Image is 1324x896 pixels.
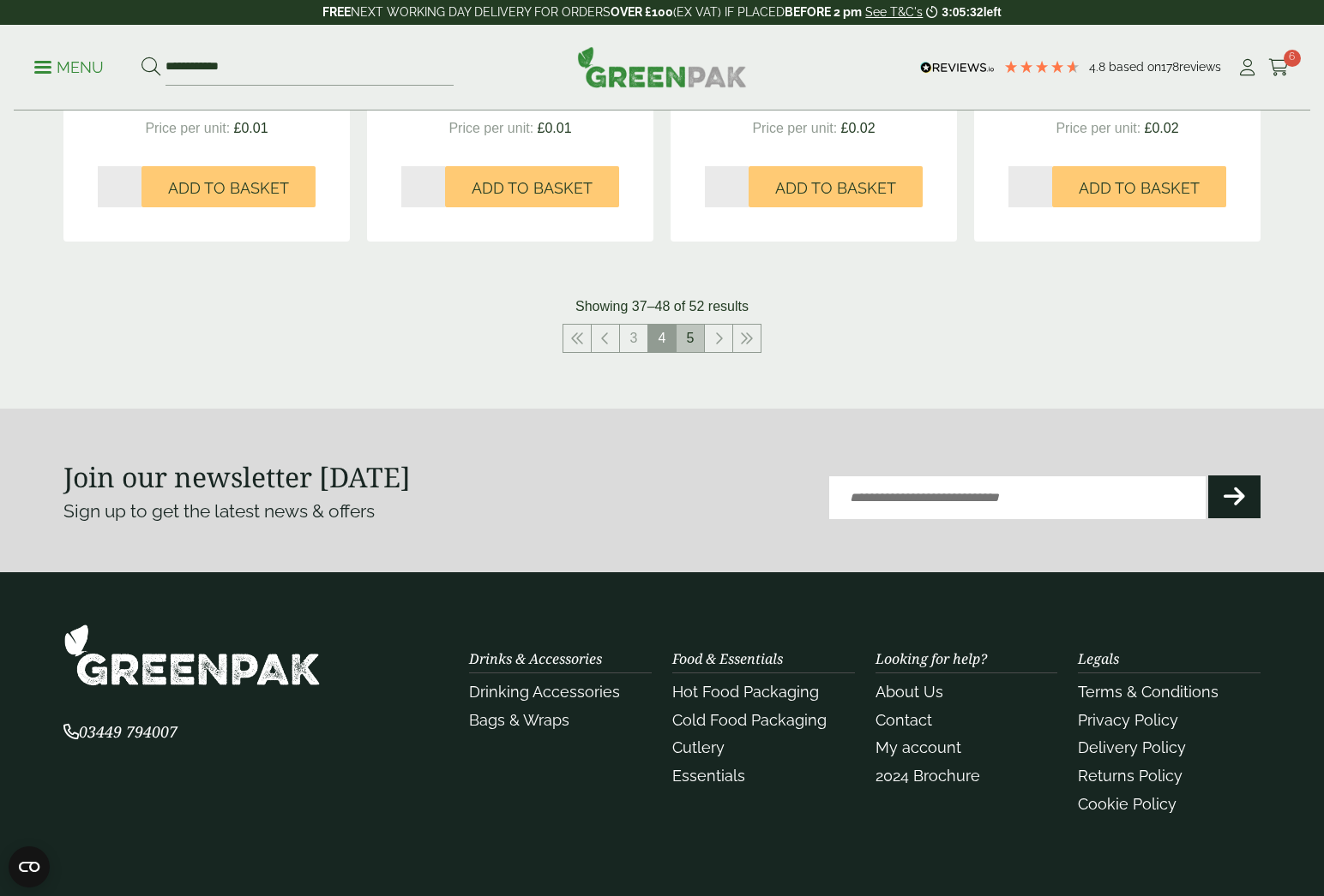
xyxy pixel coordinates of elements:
[1268,59,1290,76] i: Cart
[34,57,104,75] a: Menu
[775,179,896,198] span: Add to Basket
[677,325,704,352] a: 5
[620,325,647,352] a: 3
[876,767,980,785] a: 2024 Brochure
[1079,179,1200,198] span: Add to Basket
[168,179,289,198] span: Add to Basket
[1179,60,1221,74] span: reviews
[63,721,178,742] span: 03449 794007
[752,121,837,135] span: Price per unit:
[1237,59,1258,76] i: My Account
[672,683,819,701] a: Hot Food Packaging
[749,166,923,207] button: Add to Basket
[1078,683,1219,701] a: Terms & Conditions
[63,624,321,686] img: GreenPak Supplies
[865,5,923,19] a: See T&C's
[1056,121,1140,135] span: Price per unit:
[672,738,725,756] a: Cutlery
[445,166,619,207] button: Add to Basket
[145,121,230,135] span: Price per unit:
[876,711,932,729] a: Contact
[1078,767,1183,785] a: Returns Policy
[63,498,602,525] p: Sign up to get the latest news & offers
[538,121,572,135] span: £0.01
[577,46,747,87] img: GreenPak Supplies
[611,5,673,19] strong: OVER £100
[234,121,268,135] span: £0.01
[322,5,351,19] strong: FREE
[785,5,862,19] strong: BEFORE 2 pm
[141,166,316,207] button: Add to Basket
[472,179,593,198] span: Add to Basket
[34,57,104,78] p: Menu
[575,296,749,317] p: Showing 37–48 of 52 results
[942,5,983,19] span: 3:05:32
[63,725,178,741] a: 03449 794007
[672,767,745,785] a: Essentials
[1052,166,1226,207] button: Add to Basket
[1089,60,1109,74] span: 4.8
[876,738,961,756] a: My account
[648,325,676,352] span: 4
[9,846,50,887] button: Open CMP widget
[469,711,569,729] a: Bags & Wraps
[984,5,1002,19] span: left
[1145,121,1179,135] span: £0.02
[1268,55,1290,81] a: 6
[920,62,995,74] img: REVIEWS.io
[876,683,943,701] a: About Us
[469,683,620,701] a: Drinking Accessories
[63,458,411,495] strong: Join our newsletter [DATE]
[1284,50,1301,67] span: 6
[841,121,876,135] span: £0.02
[1003,59,1080,75] div: 4.78 Stars
[1109,60,1161,74] span: Based on
[1161,60,1179,74] span: 178
[672,711,827,729] a: Cold Food Packaging
[448,121,533,135] span: Price per unit:
[1078,711,1178,729] a: Privacy Policy
[1078,795,1177,813] a: Cookie Policy
[1078,738,1186,756] a: Delivery Policy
